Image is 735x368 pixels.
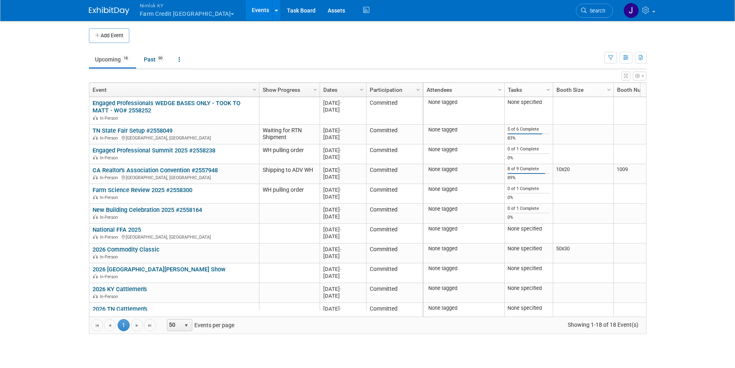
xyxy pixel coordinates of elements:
[613,164,674,184] td: 1009
[508,166,550,172] div: 8 of 9 Complete
[93,206,202,214] a: New Building Celebration 2025 #2558164
[323,292,362,299] div: [DATE]
[508,195,550,201] div: 0%
[323,286,362,292] div: [DATE]
[508,135,550,141] div: 83%
[100,294,120,299] span: In-Person
[131,319,143,331] a: Go to the next page
[366,263,423,283] td: Committed
[497,87,503,93] span: Column Settings
[147,322,153,329] span: Go to the last page
[357,83,366,95] a: Column Settings
[100,155,120,161] span: In-Person
[250,83,259,95] a: Column Settings
[323,127,362,134] div: [DATE]
[508,305,550,311] div: None specified
[134,322,140,329] span: Go to the next page
[508,245,550,252] div: None specified
[323,273,362,279] div: [DATE]
[93,147,215,154] a: Engaged Professional Summit 2025 #2558238
[414,83,423,95] a: Column Settings
[93,305,147,313] a: 2026 TN Cattlemen's
[312,87,318,93] span: Column Settings
[426,305,501,311] div: None tagged
[340,246,341,252] span: -
[94,322,100,329] span: Go to the first page
[508,127,550,132] div: 5 of 6 Complete
[508,99,550,106] div: None specified
[426,166,501,173] div: None tagged
[340,147,341,153] span: -
[323,106,362,113] div: [DATE]
[323,186,362,193] div: [DATE]
[340,100,341,106] span: -
[323,213,362,220] div: [DATE]
[93,226,141,233] a: National FFA 2025
[100,116,120,121] span: In-Person
[323,167,362,173] div: [DATE]
[100,175,120,180] span: In-Person
[366,97,423,125] td: Committed
[366,224,423,243] td: Committed
[604,83,613,95] a: Column Settings
[167,319,181,331] span: 50
[545,87,552,93] span: Column Settings
[508,265,550,272] div: None specified
[426,186,501,192] div: None tagged
[323,193,362,200] div: [DATE]
[183,322,190,329] span: select
[93,83,254,97] a: Event
[426,99,501,106] div: None tagged
[323,226,362,233] div: [DATE]
[508,215,550,220] div: 0%
[93,233,255,240] div: [GEOGRAPHIC_DATA], [GEOGRAPHIC_DATA]
[323,305,362,312] div: [DATE]
[553,243,613,263] td: 50x30
[623,3,639,18] img: Jamie Dunn
[358,87,365,93] span: Column Settings
[426,226,501,232] div: None tagged
[366,125,423,144] td: Committed
[426,127,501,133] div: None tagged
[553,164,613,184] td: 10x20
[495,83,504,95] a: Column Settings
[323,246,362,253] div: [DATE]
[576,4,613,18] a: Search
[323,154,362,161] div: [DATE]
[617,83,669,97] a: Booth Number
[156,55,165,61] span: 90
[91,319,103,331] a: Go to the first page
[366,164,423,184] td: Committed
[323,99,362,106] div: [DATE]
[323,173,362,180] div: [DATE]
[144,319,156,331] a: Go to the last page
[93,135,98,140] img: In-Person Event
[323,147,362,154] div: [DATE]
[93,99,240,114] a: Engaged Professionals WEDGE BASES ONLY - TOOK TO MATT - WO# 2558252
[323,83,361,97] a: Dates
[508,83,548,97] a: Tasks
[140,1,234,10] span: Nimlok KY
[508,226,550,232] div: None specified
[311,83,320,95] a: Column Settings
[89,28,129,43] button: Add Event
[93,167,218,174] a: CA Realtor's Association Convention #2557948
[340,286,341,292] span: -
[259,184,320,204] td: WH pulling order
[89,52,136,67] a: Upcoming18
[560,319,646,330] span: Showing 1-18 of 18 Event(s)
[93,246,160,253] a: 2026 Commodity Classic
[508,186,550,192] div: 0 of 1 Complete
[366,243,423,263] td: Committed
[138,52,171,67] a: Past90
[426,285,501,292] div: None tagged
[323,233,362,240] div: [DATE]
[606,87,612,93] span: Column Settings
[426,245,501,252] div: None tagged
[587,8,605,14] span: Search
[340,266,341,272] span: -
[366,204,423,224] td: Committed
[100,254,120,260] span: In-Person
[340,306,341,312] span: -
[259,125,320,144] td: Waiting for RTN Shipment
